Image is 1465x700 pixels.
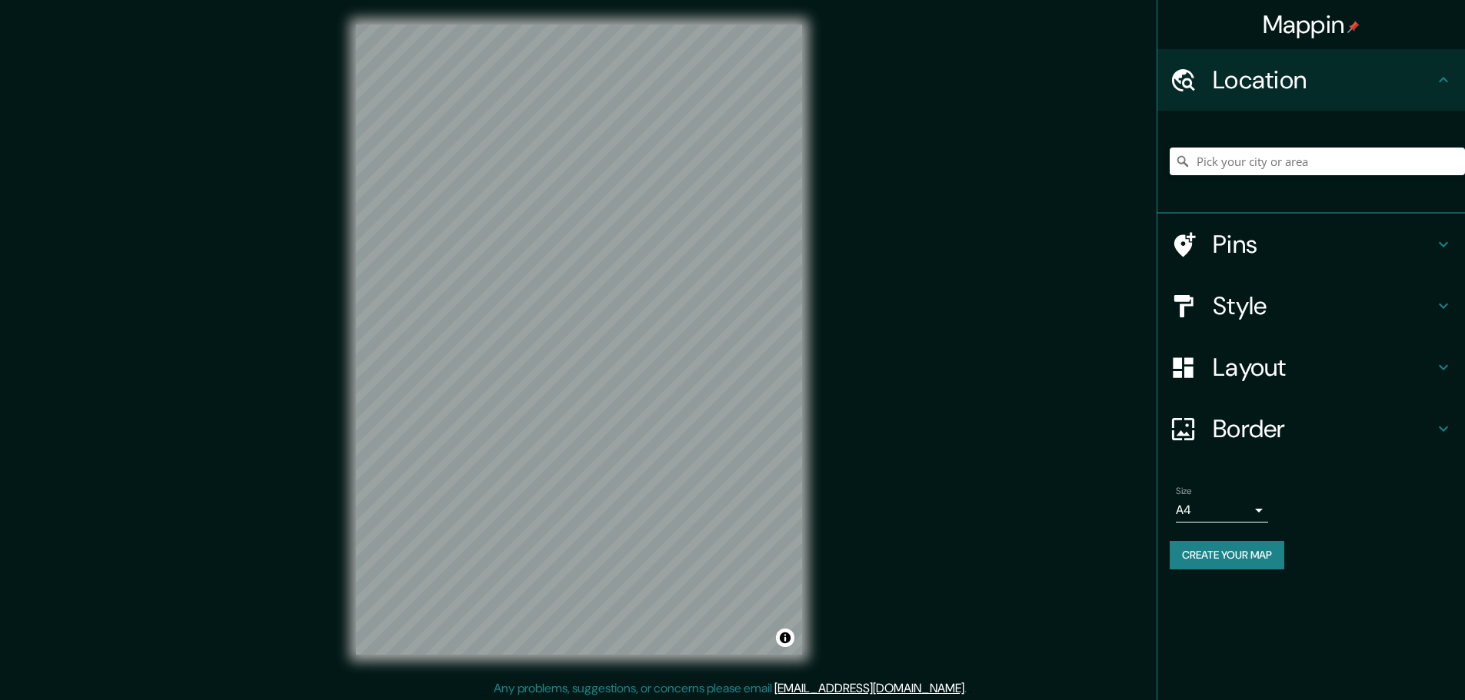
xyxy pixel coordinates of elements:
[967,679,969,698] div: .
[1176,498,1268,523] div: A4
[1213,65,1434,95] h4: Location
[1157,337,1465,398] div: Layout
[969,679,972,698] div: .
[1157,398,1465,459] div: Border
[1170,148,1465,175] input: Pick your city or area
[1213,413,1434,444] h4: Border
[1157,214,1465,275] div: Pins
[1213,352,1434,383] h4: Layout
[774,680,964,696] a: [EMAIL_ADDRESS][DOMAIN_NAME]
[1157,275,1465,337] div: Style
[776,629,794,647] button: Toggle attribution
[1170,541,1284,569] button: Create your map
[494,679,967,698] p: Any problems, suggestions, or concerns please email .
[356,25,802,655] canvas: Map
[1176,485,1192,498] label: Size
[1213,290,1434,321] h4: Style
[1263,9,1360,40] h4: Mappin
[1213,229,1434,260] h4: Pins
[1157,49,1465,111] div: Location
[1347,21,1360,33] img: pin-icon.png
